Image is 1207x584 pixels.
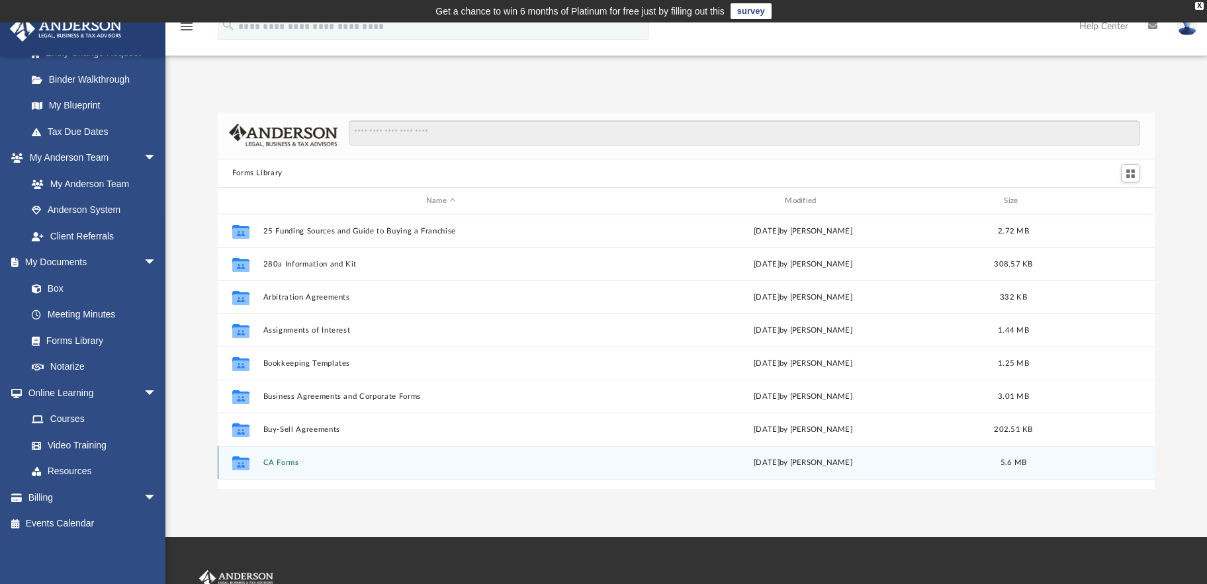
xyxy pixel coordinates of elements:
[998,393,1029,400] span: 3.01 MB
[625,226,981,237] div: [DATE] by [PERSON_NAME]
[625,325,981,337] div: [DATE] by [PERSON_NAME]
[263,359,619,368] button: Bookkeeping Templates
[263,227,619,235] button: 25 Funding Sources and Guide to Buying a Franchise
[19,171,163,197] a: My Anderson Team
[19,327,163,354] a: Forms Library
[1195,2,1204,10] div: close
[6,16,126,42] img: Anderson Advisors Platinum Portal
[9,145,170,171] a: My Anderson Teamarrow_drop_down
[625,391,981,403] div: [DATE] by [PERSON_NAME]
[144,484,170,511] span: arrow_drop_down
[19,118,177,145] a: Tax Due Dates
[1046,195,1138,207] div: id
[221,18,236,32] i: search
[19,66,177,93] a: Binder Walkthrough
[994,261,1032,268] span: 308.57 KB
[144,145,170,172] span: arrow_drop_down
[19,275,163,302] a: Box
[1121,164,1141,183] button: Switch to Grid View
[998,360,1029,367] span: 1.25 MB
[625,195,981,207] div: Modified
[1177,17,1197,36] img: User Pic
[19,458,170,485] a: Resources
[987,195,1040,207] div: Size
[625,358,981,370] div: [DATE] by [PERSON_NAME]
[9,511,177,537] a: Events Calendar
[435,3,725,19] div: Get a chance to win 6 months of Platinum for free just by filling out this
[19,197,170,224] a: Anderson System
[998,327,1029,334] span: 1.44 MB
[19,302,170,328] a: Meeting Minutes
[263,425,619,434] button: Buy-Sell Agreements
[218,214,1155,488] div: grid
[179,19,195,34] i: menu
[625,259,981,271] div: [DATE] by [PERSON_NAME]
[994,426,1032,433] span: 202.51 KB
[144,249,170,276] span: arrow_drop_down
[9,484,177,511] a: Billingarrow_drop_down
[625,292,981,304] div: [DATE] by [PERSON_NAME]
[19,432,163,458] a: Video Training
[263,458,619,467] button: CA Forms
[144,380,170,407] span: arrow_drop_down
[349,120,1140,146] input: Search files and folders
[179,25,195,34] a: menu
[1000,294,1027,301] span: 332 KB
[731,3,772,19] a: survey
[262,195,619,207] div: Name
[263,260,619,269] button: 280a Information and Kit
[19,406,170,433] a: Courses
[19,354,170,380] a: Notarize
[19,223,170,249] a: Client Referrals
[232,167,283,179] button: Forms Library
[625,457,981,469] div: [DATE] by [PERSON_NAME]
[19,93,170,119] a: My Blueprint
[263,326,619,335] button: Assignments of Interest
[625,424,981,436] div: [DATE] by [PERSON_NAME]
[998,228,1029,235] span: 2.72 MB
[1000,459,1026,466] span: 5.6 MB
[9,380,170,406] a: Online Learningarrow_drop_down
[223,195,256,207] div: id
[263,293,619,302] button: Arbitration Agreements
[263,392,619,401] button: Business Agreements and Corporate Forms
[9,249,170,276] a: My Documentsarrow_drop_down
